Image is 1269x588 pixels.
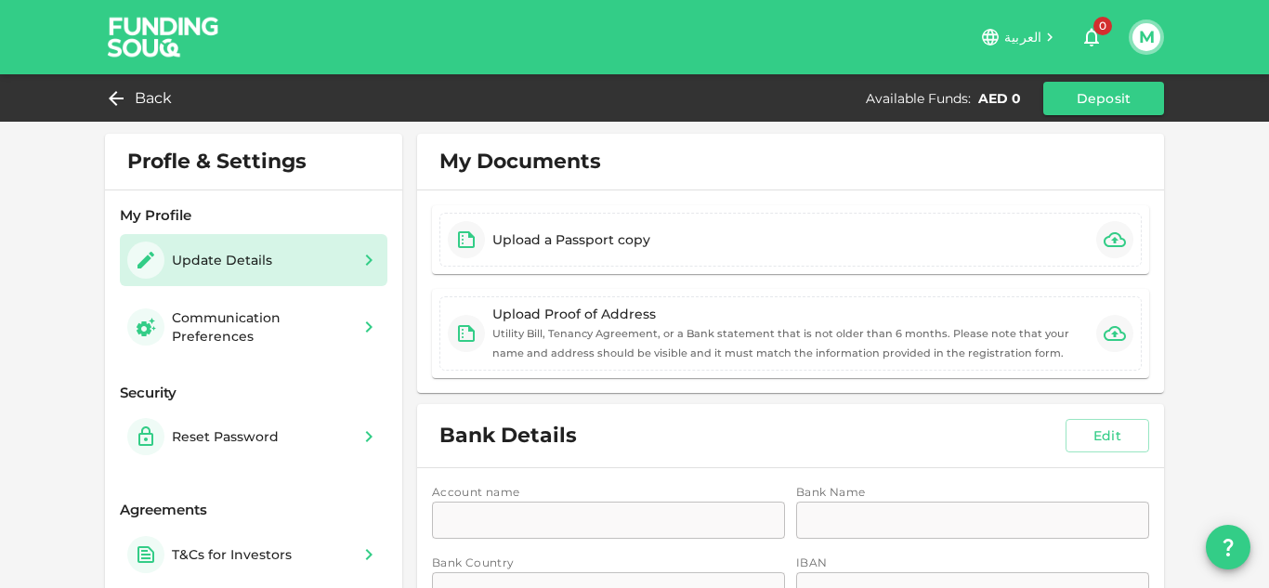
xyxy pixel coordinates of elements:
small: Utility Bill, Tenancy Agreement, or a Bank statement that is not older than 6 months. Please note... [492,327,1069,359]
div: Upload a Passport copy [492,230,650,249]
div: My Profile [120,205,387,227]
span: 0 [1093,17,1112,35]
button: Deposit [1043,82,1164,115]
span: Back [135,85,173,111]
button: 0 [1073,19,1110,56]
span: My Documents [439,149,601,175]
span: Bank Details [439,423,577,449]
div: T&Cs for Investors [172,545,292,564]
span: العربية [1004,29,1041,46]
div: AED 0 [978,89,1021,108]
div: Security [120,383,387,404]
button: Edit [1066,419,1149,452]
button: question [1206,525,1250,569]
div: Reset Password [172,427,279,446]
div: Update Details [172,251,272,269]
button: M [1132,23,1160,51]
div: Communication Preferences [172,308,350,346]
div: Upload Proof of Address [492,305,1089,323]
div: Available Funds : [866,89,971,108]
div: Agreements [120,500,387,521]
